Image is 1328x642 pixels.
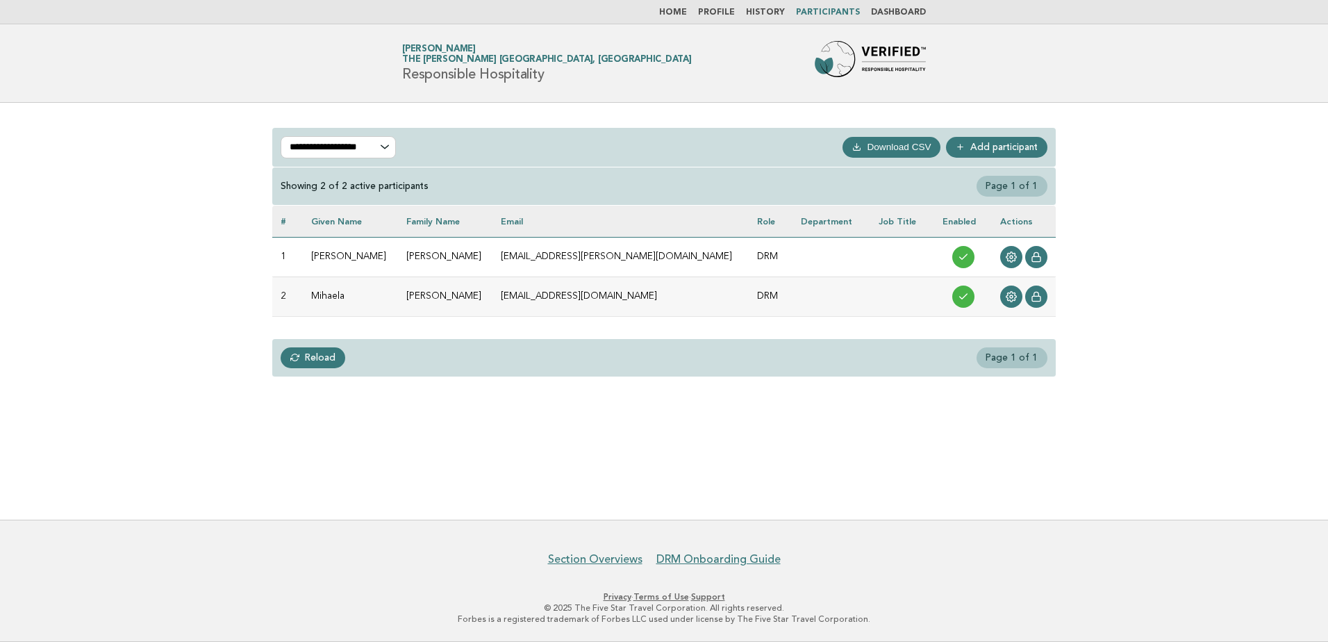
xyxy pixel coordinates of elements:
th: Role [749,206,792,237]
a: Dashboard [871,8,926,17]
a: Section Overviews [548,552,642,566]
td: 2 [272,277,303,316]
th: Family name [398,206,492,237]
td: 1 [272,237,303,277]
a: Home [659,8,687,17]
th: # [272,206,303,237]
a: Reload [281,347,345,368]
td: [PERSON_NAME] [303,237,397,277]
td: [EMAIL_ADDRESS][PERSON_NAME][DOMAIN_NAME] [492,237,749,277]
td: DRM [749,237,792,277]
th: Email [492,206,749,237]
a: Privacy [604,592,631,602]
th: Department [792,206,871,237]
a: Participants [796,8,860,17]
th: Enabled [934,206,992,237]
a: Terms of Use [633,592,689,602]
th: Job Title [870,206,934,237]
a: Support [691,592,725,602]
div: Showing 2 of 2 active participants [281,180,429,192]
a: Profile [698,8,735,17]
img: Forbes Travel Guide [815,41,926,85]
p: · · [239,591,1089,602]
a: DRM Onboarding Guide [656,552,781,566]
td: [EMAIL_ADDRESS][DOMAIN_NAME] [492,277,749,316]
td: [PERSON_NAME] [398,237,492,277]
p: Forbes is a registered trademark of Forbes LLC used under license by The Five Star Travel Corpora... [239,614,1089,625]
a: [PERSON_NAME]The [PERSON_NAME] [GEOGRAPHIC_DATA], [GEOGRAPHIC_DATA] [402,44,692,64]
button: Download CSV [843,137,940,158]
td: DRM [749,277,792,316]
th: Given name [303,206,397,237]
td: [PERSON_NAME] [398,277,492,316]
td: Mihaela [303,277,397,316]
span: The [PERSON_NAME] [GEOGRAPHIC_DATA], [GEOGRAPHIC_DATA] [402,56,692,65]
h1: Responsible Hospitality [402,45,692,81]
a: History [746,8,785,17]
a: Add participant [946,137,1047,158]
p: © 2025 The Five Star Travel Corporation. All rights reserved. [239,602,1089,614]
